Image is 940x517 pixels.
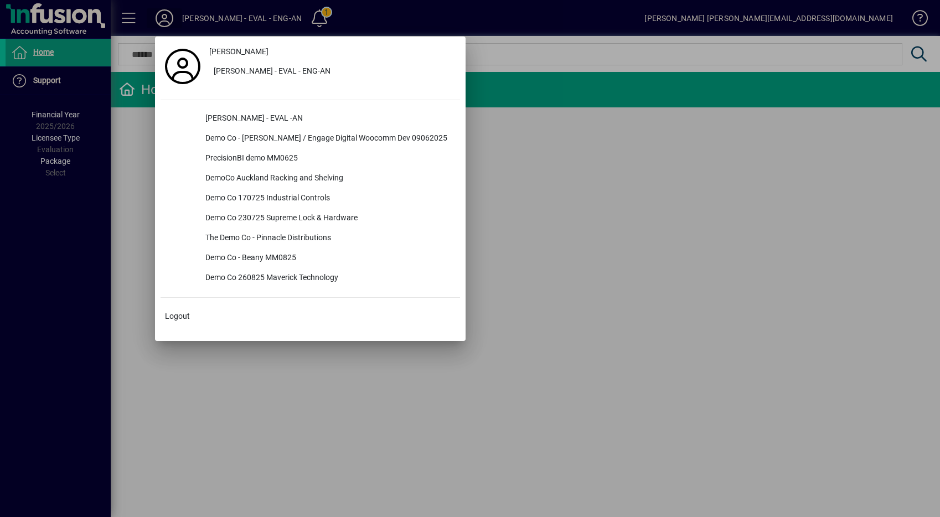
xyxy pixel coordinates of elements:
[197,209,460,229] div: Demo Co 230725 Supreme Lock & Hardware
[197,149,460,169] div: PrecisionBI demo MM0625
[197,268,460,288] div: Demo Co 260825 Maverick Technology
[161,129,460,149] button: Demo Co - [PERSON_NAME] / Engage Digital Woocomm Dev 09062025
[29,29,122,38] div: Domain: [DOMAIN_NAME]
[205,62,460,82] button: [PERSON_NAME] - EVAL - ENG-AN
[161,268,460,288] button: Demo Co 260825 Maverick Technology
[205,42,460,62] a: [PERSON_NAME]
[209,46,268,58] span: [PERSON_NAME]
[197,109,460,129] div: [PERSON_NAME] - EVAL -AN
[30,64,39,73] img: tab_domain_overview_orange.svg
[161,307,460,327] button: Logout
[161,229,460,249] button: The Demo Co - Pinnacle Distributions
[161,149,460,169] button: PrecisionBI demo MM0625
[161,209,460,229] button: Demo Co 230725 Supreme Lock & Hardware
[197,249,460,268] div: Demo Co - Beany MM0825
[197,169,460,189] div: DemoCo Auckland Racking and Shelving
[161,56,205,76] a: Profile
[161,249,460,268] button: Demo Co - Beany MM0825
[42,65,99,73] div: Domain Overview
[18,18,27,27] img: logo_orange.svg
[122,65,187,73] div: Keywords by Traffic
[161,169,460,189] button: DemoCo Auckland Racking and Shelving
[110,64,119,73] img: tab_keywords_by_traffic_grey.svg
[197,229,460,249] div: The Demo Co - Pinnacle Distributions
[197,189,460,209] div: Demo Co 170725 Industrial Controls
[161,109,460,129] button: [PERSON_NAME] - EVAL -AN
[31,18,54,27] div: v 4.0.25
[197,129,460,149] div: Demo Co - [PERSON_NAME] / Engage Digital Woocomm Dev 09062025
[165,311,190,322] span: Logout
[161,189,460,209] button: Demo Co 170725 Industrial Controls
[18,29,27,38] img: website_grey.svg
